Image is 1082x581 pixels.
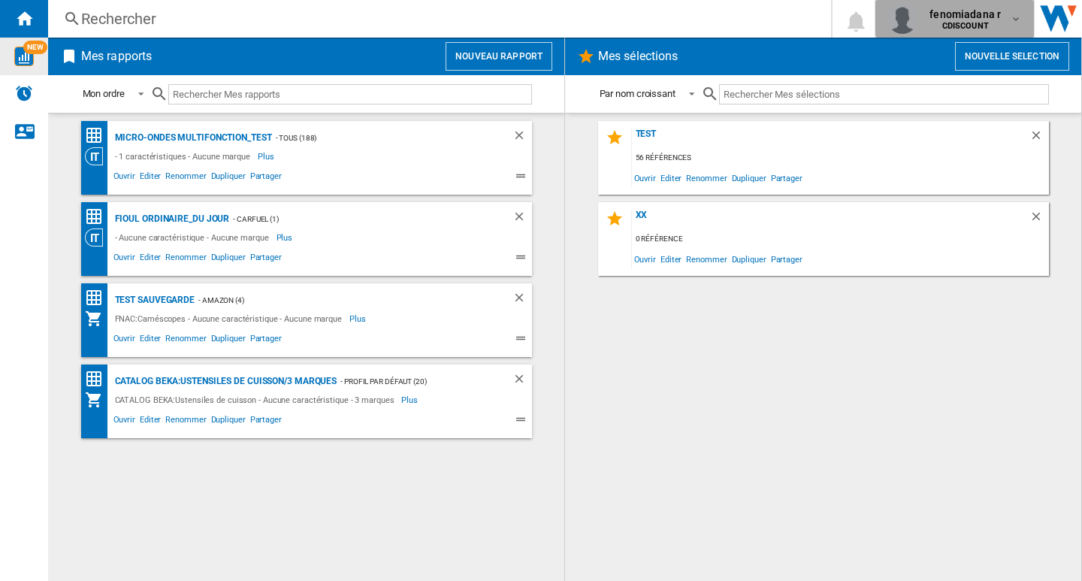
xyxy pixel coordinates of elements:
[248,169,284,187] span: Partager
[111,147,258,165] div: - 1 caractéristiques - Aucune marque
[512,291,532,310] div: Supprimer
[85,289,111,307] div: Matrice des prix
[337,372,482,391] div: - Profil par défaut (20)
[658,249,684,269] span: Editer
[111,291,195,310] div: test sauvegarde
[111,129,272,147] div: Micro-ondes multifonction_test
[168,84,532,104] input: Rechercher Mes rapports
[14,47,34,66] img: wise-card.svg
[277,228,295,247] span: Plus
[15,84,33,102] img: alerts-logo.svg
[684,249,729,269] span: Renommer
[163,169,208,187] span: Renommer
[209,413,248,431] span: Dupliquer
[1029,210,1049,230] div: Supprimer
[632,230,1049,249] div: 0 référence
[111,413,138,431] span: Ouvrir
[209,250,248,268] span: Dupliquer
[248,331,284,350] span: Partager
[85,207,111,226] div: Matrice des prix
[600,88,675,99] div: Par nom croissant
[111,372,337,391] div: CATALOG BEKA:Ustensiles de cuisson/3 marques
[719,84,1049,104] input: Rechercher Mes sélections
[512,129,532,147] div: Supprimer
[632,168,658,188] span: Ouvrir
[446,42,552,71] button: Nouveau rapport
[730,249,769,269] span: Dupliquer
[887,4,917,34] img: profile.jpg
[85,228,111,247] div: Vision Catégorie
[1029,129,1049,149] div: Supprimer
[955,42,1069,71] button: Nouvelle selection
[81,8,792,29] div: Rechercher
[111,250,138,268] span: Ouvrir
[111,310,349,328] div: FNAC:Caméscopes - Aucune caractéristique - Aucune marque
[684,168,729,188] span: Renommer
[83,88,125,99] div: Mon ordre
[85,391,111,409] div: Mon assortiment
[248,250,284,268] span: Partager
[632,149,1049,168] div: 56 références
[163,413,208,431] span: Renommer
[138,169,163,187] span: Editer
[658,168,684,188] span: Editer
[632,210,1029,230] div: xx
[248,413,284,431] span: Partager
[632,129,1029,149] div: TEST
[258,147,277,165] span: Plus
[138,250,163,268] span: Editer
[401,391,420,409] span: Plus
[349,310,368,328] span: Plus
[209,331,248,350] span: Dupliquer
[769,168,805,188] span: Partager
[111,331,138,350] span: Ouvrir
[85,147,111,165] div: Vision Catégorie
[111,169,138,187] span: Ouvrir
[929,7,1001,22] span: fenomiadana r
[23,41,47,54] span: NEW
[138,331,163,350] span: Editer
[85,126,111,145] div: Matrice des prix
[85,370,111,389] div: Matrice des prix
[769,249,805,269] span: Partager
[272,129,482,147] div: - TOUS (188)
[85,310,111,328] div: Mon assortiment
[111,228,277,247] div: - Aucune caractéristique - Aucune marque
[730,168,769,188] span: Dupliquer
[229,210,482,228] div: - Carfuel (1)
[942,21,989,31] b: CDISCOUNT
[512,372,532,391] div: Supprimer
[512,210,532,228] div: Supprimer
[195,291,482,310] div: - AMAZON (4)
[595,42,681,71] h2: Mes sélections
[163,250,208,268] span: Renommer
[632,249,658,269] span: Ouvrir
[138,413,163,431] span: Editer
[111,210,230,228] div: Fioul ordinaire_du jour
[163,331,208,350] span: Renommer
[209,169,248,187] span: Dupliquer
[78,42,155,71] h2: Mes rapports
[111,391,402,409] div: CATALOG BEKA:Ustensiles de cuisson - Aucune caractéristique - 3 marques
